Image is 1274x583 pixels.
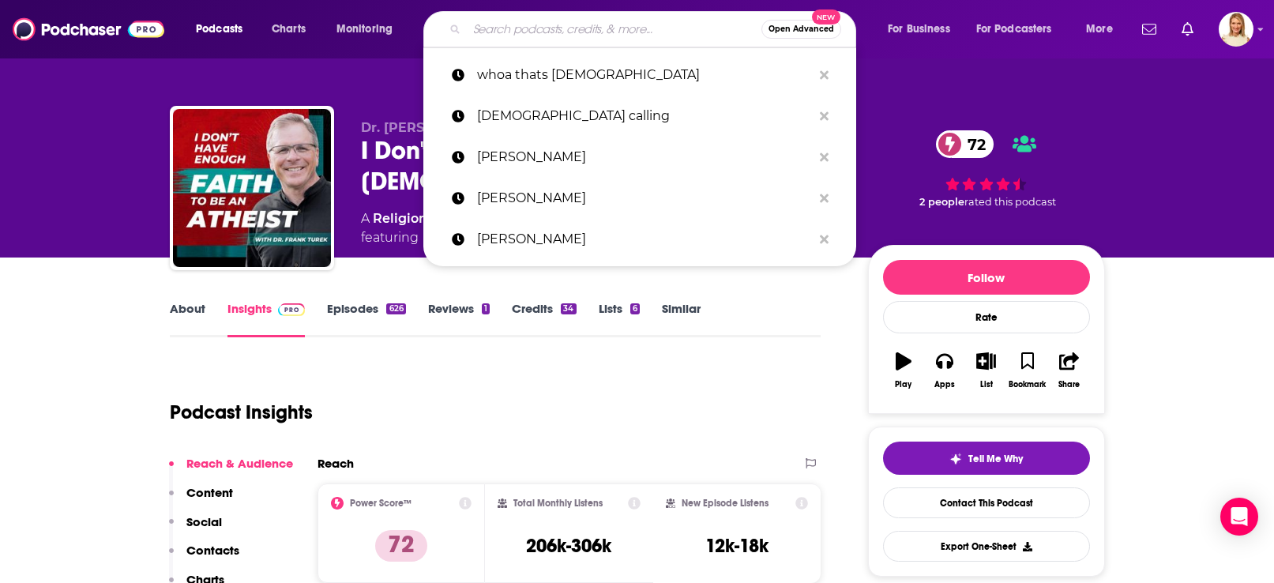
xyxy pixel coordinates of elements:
[526,534,611,558] h3: 206k-306k
[170,301,205,337] a: About
[169,543,239,572] button: Contacts
[438,11,871,47] div: Search podcasts, credits, & more...
[325,17,413,42] button: open menu
[169,485,233,514] button: Content
[1007,342,1048,399] button: Bookmark
[423,55,856,96] a: whoa thats [DEMOGRAPHIC_DATA]
[423,137,856,178] a: [PERSON_NAME]
[513,498,603,509] h2: Total Monthly Listens
[477,96,812,137] p: jesus calling
[868,120,1105,219] div: 72 2 peoplerated this podcast
[186,514,222,529] p: Social
[170,401,313,424] h1: Podcast Insights
[1219,12,1253,47] button: Show profile menu
[477,219,812,260] p: kirk cameron takeaways
[934,380,955,389] div: Apps
[599,301,640,337] a: Lists6
[477,137,812,178] p: alisa childers
[423,96,856,137] a: [DEMOGRAPHIC_DATA] calling
[169,514,222,544] button: Social
[883,442,1090,475] button: tell me why sparkleTell Me Why
[1220,498,1258,536] div: Open Intercom Messenger
[966,17,1075,42] button: open menu
[949,453,962,465] img: tell me why sparkle
[261,17,315,42] a: Charts
[361,209,731,247] div: A podcast
[1219,12,1253,47] span: Logged in as leannebush
[1075,17,1133,42] button: open menu
[375,530,427,562] p: 72
[1136,16,1163,43] a: Show notifications dropdown
[883,487,1090,518] a: Contact This Podcast
[1048,342,1089,399] button: Share
[196,18,242,40] span: Podcasts
[186,485,233,500] p: Content
[361,120,497,135] span: Dr. [PERSON_NAME]
[561,303,576,314] div: 34
[883,342,924,399] button: Play
[318,456,354,471] h2: Reach
[630,303,640,314] div: 6
[936,130,994,158] a: 72
[169,456,293,485] button: Reach & Audience
[976,18,1052,40] span: For Podcasters
[13,14,164,44] img: Podchaser - Follow, Share and Rate Podcasts
[186,543,239,558] p: Contacts
[477,178,812,219] p: kirk cameron takeaways
[336,18,393,40] span: Monitoring
[924,342,965,399] button: Apps
[662,301,701,337] a: Similar
[173,109,331,267] img: I Don't Have Enough FAITH to Be an ATHEIST
[1058,380,1080,389] div: Share
[705,534,769,558] h3: 12k-18k
[185,17,263,42] button: open menu
[423,219,856,260] a: [PERSON_NAME]
[968,453,1023,465] span: Tell Me Why
[272,18,306,40] span: Charts
[883,531,1090,562] button: Export One-Sheet
[682,498,769,509] h2: New Episode Listens
[919,196,964,208] span: 2 people
[877,17,970,42] button: open menu
[761,20,841,39] button: Open AdvancedNew
[888,18,950,40] span: For Business
[883,301,1090,333] div: Rate
[769,25,834,33] span: Open Advanced
[477,55,812,96] p: whoa thats god
[423,178,856,219] a: [PERSON_NAME]
[227,301,306,337] a: InsightsPodchaser Pro
[373,211,427,226] a: Religion
[964,196,1056,208] span: rated this podcast
[1219,12,1253,47] img: User Profile
[386,303,405,314] div: 626
[467,17,761,42] input: Search podcasts, credits, & more...
[965,342,1006,399] button: List
[350,498,412,509] h2: Power Score™
[327,301,405,337] a: Episodes626
[278,303,306,316] img: Podchaser Pro
[952,130,994,158] span: 72
[1009,380,1046,389] div: Bookmark
[980,380,993,389] div: List
[186,456,293,471] p: Reach & Audience
[1086,18,1113,40] span: More
[482,303,490,314] div: 1
[428,301,490,337] a: Reviews1
[1175,16,1200,43] a: Show notifications dropdown
[361,228,731,247] span: featuring
[883,260,1090,295] button: Follow
[895,380,911,389] div: Play
[812,9,840,24] span: New
[512,301,576,337] a: Credits34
